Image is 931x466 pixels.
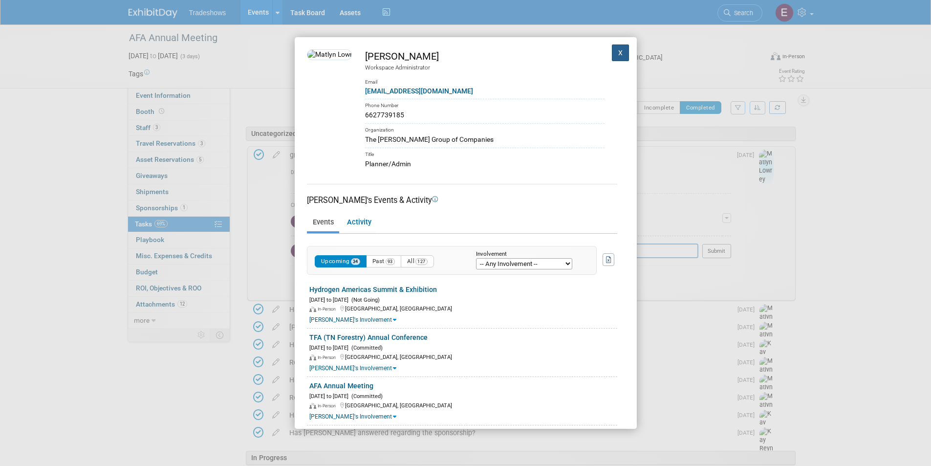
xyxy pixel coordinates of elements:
div: [GEOGRAPHIC_DATA], [GEOGRAPHIC_DATA] [309,352,617,361]
span: (Not Going) [348,297,380,303]
div: [PERSON_NAME] [365,49,605,64]
div: [PERSON_NAME]'s Events & Activity [307,195,617,206]
div: [DATE] to [DATE] [309,295,617,304]
div: Workspace Administrator [365,64,605,72]
button: Past93 [366,255,401,267]
span: In-Person [318,403,339,408]
img: In-Person Event [309,307,316,312]
a: TFA (TN Forestry) Annual Conference [309,333,428,341]
div: Phone Number [365,99,605,110]
span: 34 [351,258,360,265]
a: Hydrogen Americas Summit & Exhibition [309,286,437,293]
div: [DATE] to [DATE] [309,343,617,352]
button: X [612,44,629,61]
span: (Committed) [348,345,383,351]
a: [EMAIL_ADDRESS][DOMAIN_NAME] [365,87,473,95]
button: All127 [401,255,434,267]
div: Involvement [476,251,582,258]
span: 127 [415,258,428,265]
img: In-Person Event [309,403,316,409]
div: Title [365,148,605,159]
div: The [PERSON_NAME] Group of Companies [365,134,605,145]
img: Matlyn Lowrey [307,49,352,60]
a: [PERSON_NAME]'s Involvement [309,365,396,372]
a: AFA Annual Meeting [309,382,373,390]
a: [PERSON_NAME]'s Involvement [309,316,396,323]
a: Events [307,214,339,231]
span: In-Person [318,355,339,360]
div: Planner/Admin [365,159,605,169]
span: In-Person [318,307,339,311]
div: [GEOGRAPHIC_DATA], [GEOGRAPHIC_DATA] [309,400,617,410]
a: [PERSON_NAME]'s Involvement [309,413,396,420]
span: (Committed) [348,393,383,399]
div: [DATE] to [DATE] [309,391,617,400]
a: Activity [341,214,377,231]
div: [GEOGRAPHIC_DATA], [GEOGRAPHIC_DATA] [309,304,617,313]
span: 93 [386,258,395,265]
div: 6627739185 [365,110,605,120]
img: In-Person Event [309,355,316,360]
div: Email [365,72,605,86]
button: Upcoming34 [315,255,367,267]
div: Organization [365,123,605,134]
